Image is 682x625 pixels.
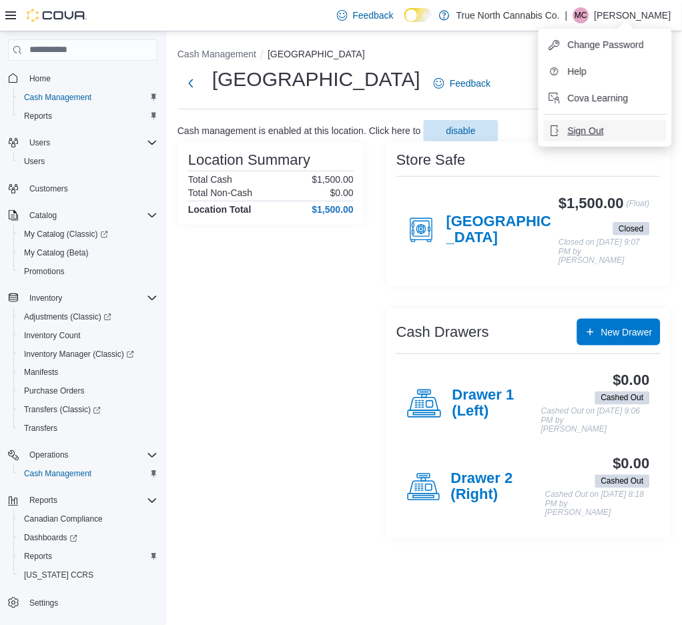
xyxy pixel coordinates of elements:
span: Reports [24,111,52,121]
nav: An example of EuiBreadcrumbs [178,47,671,63]
button: Manifests [13,364,163,382]
span: Canadian Compliance [19,512,157,528]
span: Operations [29,450,69,461]
span: Cash Management [24,92,91,103]
a: Customers [24,181,73,197]
button: Operations [24,448,74,464]
a: Adjustments (Classic) [13,307,163,326]
button: Catalog [24,207,62,223]
h4: [GEOGRAPHIC_DATA] [446,213,559,247]
button: Reports [13,548,163,566]
button: Customers [3,179,163,198]
span: Dark Mode [404,22,405,23]
span: Inventory Count [24,330,81,341]
button: Reports [13,107,163,125]
span: Adjustments (Classic) [24,311,111,322]
button: Reports [3,492,163,510]
span: Promotions [19,263,157,279]
button: Cova Learning [544,87,667,109]
button: [GEOGRAPHIC_DATA] [268,49,365,59]
button: Cash Management [178,49,256,59]
span: Closed [619,223,644,235]
a: Inventory Manager (Classic) [13,345,163,364]
span: Cash Management [19,89,157,105]
h4: Drawer 2 (Right) [451,471,545,504]
a: Dashboards [13,529,163,548]
span: Sign Out [568,124,604,137]
span: Dashboards [24,533,77,544]
span: Change Password [568,38,644,51]
h4: Drawer 1 (Left) [452,388,541,421]
a: Transfers (Classic) [13,401,163,420]
span: Catalog [24,207,157,223]
span: Reports [24,552,52,562]
p: [PERSON_NAME] [595,7,671,23]
button: Cash Management [13,465,163,484]
span: Cashed Out [595,392,650,405]
p: $1,500.00 [312,174,354,185]
a: My Catalog (Classic) [13,225,163,243]
button: Cash Management [13,88,163,107]
a: Promotions [19,263,70,279]
button: Help [544,61,667,82]
span: Closed [613,222,650,235]
a: Transfers [19,421,63,437]
span: Cashed Out [601,476,644,488]
a: Settings [24,596,63,612]
h3: $0.00 [613,373,650,389]
img: Cova [27,9,87,22]
span: Home [24,70,157,87]
a: Canadian Compliance [19,512,108,528]
span: Settings [24,594,157,611]
h3: Store Safe [396,152,466,168]
span: [US_STATE] CCRS [24,570,93,581]
span: New Drawer [601,326,653,339]
span: Purchase Orders [24,386,85,397]
div: Matthew Cross [573,7,589,23]
p: | [565,7,568,23]
button: Operations [3,446,163,465]
span: Cash Management [24,469,91,480]
button: [US_STATE] CCRS [13,566,163,585]
button: Change Password [544,34,667,55]
span: Transfers (Classic) [19,402,157,418]
a: Reports [19,549,57,565]
span: Users [24,156,45,167]
button: Promotions [13,262,163,281]
p: Closed on [DATE] 9:07 PM by [PERSON_NAME] [559,238,650,265]
p: (Float) [627,195,650,219]
a: Manifests [19,365,63,381]
h4: Location Total [188,204,252,215]
a: Dashboards [19,530,83,546]
button: Next [178,70,204,97]
span: Reports [19,549,157,565]
span: Dashboards [19,530,157,546]
span: Settings [29,598,58,609]
span: Inventory Manager (Classic) [24,349,134,360]
h3: $1,500.00 [559,195,625,211]
a: [US_STATE] CCRS [19,568,99,584]
a: Purchase Orders [19,384,90,400]
span: My Catalog (Beta) [19,245,157,261]
input: Dark Mode [404,8,432,22]
span: Inventory [24,290,157,306]
span: Cashed Out [595,475,650,488]
span: Customers [29,183,68,194]
a: Reports [19,108,57,124]
button: Sign Out [544,120,667,141]
h3: $0.00 [613,456,650,472]
button: Inventory [24,290,67,306]
a: Inventory Manager (Classic) [19,346,139,362]
span: My Catalog (Beta) [24,247,89,258]
span: Reports [19,108,157,124]
span: Customers [24,180,157,197]
h3: Cash Drawers [396,324,489,340]
span: MC [575,7,588,23]
span: Reports [24,493,157,509]
h4: $1,500.00 [312,204,354,215]
h6: Total Non-Cash [188,187,253,198]
span: Operations [24,448,157,464]
span: Home [29,73,51,84]
a: Home [24,71,56,87]
p: Cashed Out on [DATE] 8:18 PM by [PERSON_NAME] [545,491,650,518]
